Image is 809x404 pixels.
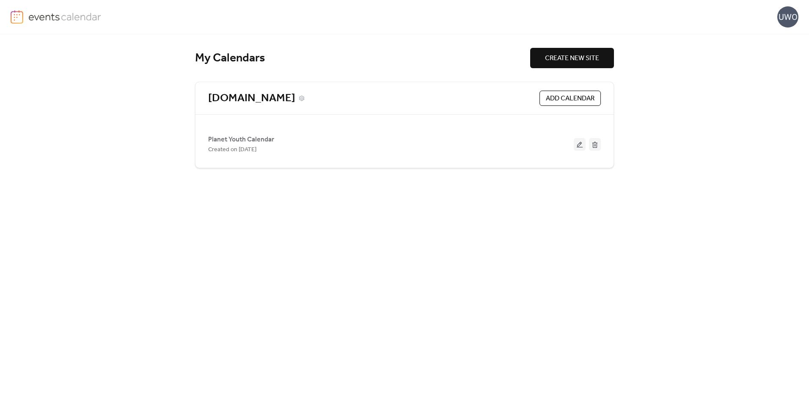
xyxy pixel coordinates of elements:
[539,91,601,106] button: ADD CALENDAR
[208,145,256,155] span: Created on [DATE]
[28,10,102,23] img: logo-type
[545,53,599,64] span: CREATE NEW SITE
[546,94,594,104] span: ADD CALENDAR
[208,137,274,142] a: Planet Youth Calendar
[777,6,798,28] div: UWO
[530,48,614,68] button: CREATE NEW SITE
[208,135,274,145] span: Planet Youth Calendar
[11,10,23,24] img: logo
[195,51,530,66] div: My Calendars
[208,91,295,105] a: [DOMAIN_NAME]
